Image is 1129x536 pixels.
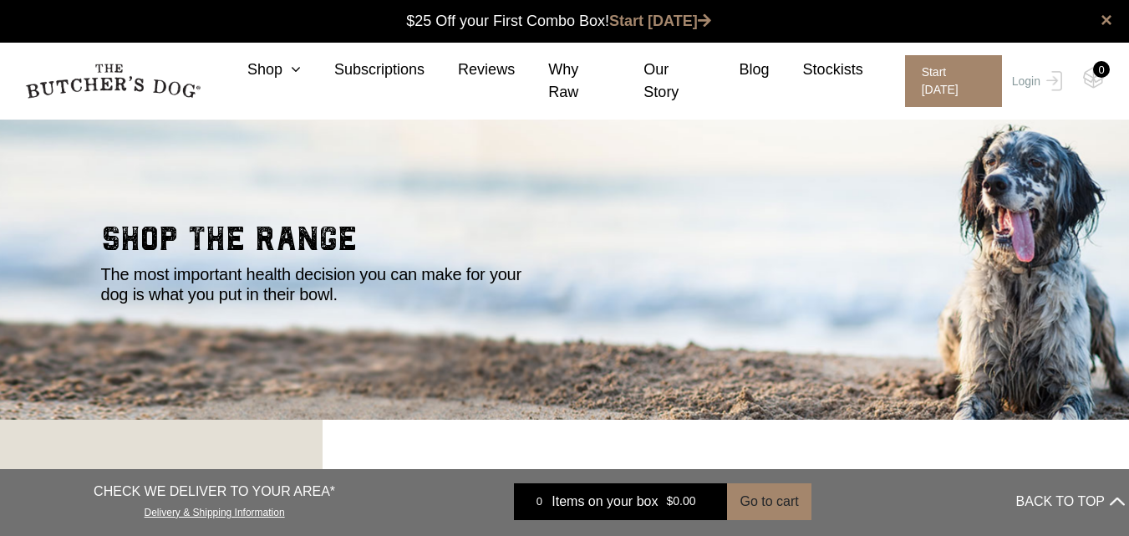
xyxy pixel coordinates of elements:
[905,55,1002,107] span: Start [DATE]
[145,503,285,518] a: Delivery & Shipping Information
[514,483,727,520] a: 0 Items on your box $0.00
[101,222,1029,264] h2: shop the range
[610,59,705,104] a: Our Story
[888,55,1008,107] a: Start [DATE]
[526,493,552,510] div: 0
[727,483,811,520] button: Go to cart
[425,59,515,81] a: Reviews
[94,482,335,502] p: CHECK WE DELIVER TO YOUR AREA*
[552,492,658,512] span: Items on your box
[1101,10,1112,30] a: close
[1093,61,1110,78] div: 0
[101,264,544,304] p: The most important health decision you can make for your dog is what you put in their bowl.
[666,495,695,508] bdi: 0.00
[770,59,863,81] a: Stockists
[666,495,673,508] span: $
[214,59,301,81] a: Shop
[1008,55,1062,107] a: Login
[706,59,770,81] a: Blog
[1083,67,1104,89] img: TBD_Cart-Empty.png
[301,59,425,81] a: Subscriptions
[515,59,610,104] a: Why Raw
[1016,482,1125,522] button: BACK TO TOP
[609,13,711,29] a: Start [DATE]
